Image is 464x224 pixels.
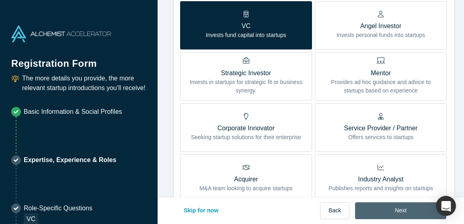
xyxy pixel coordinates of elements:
p: Acquirer [199,175,293,184]
p: Angel Investor [337,21,425,31]
p: Provides ad hoc guidance and advice to startups based on experience [321,78,441,95]
p: Service Provider / Partner [344,123,418,133]
button: Next [355,202,446,219]
p: Mentor [321,68,441,78]
p: Corporate Innovator [191,123,301,133]
p: M&A team looking to acquire startups [199,184,293,193]
p: Seeking startup solutions for their enterprise [191,133,301,142]
p: Publishes reports and insights on startups [328,184,433,193]
p: VC [206,21,286,31]
p: Strategic Investor [186,68,306,78]
h1: Registration Form [11,48,146,71]
p: Expertise, Experience & Roles [24,155,116,165]
p: Basic Information & Social Profiles [24,107,122,117]
p: Role-Specific Questions [24,203,92,213]
button: Back [320,202,349,219]
p: Invests personal funds into startups [337,31,425,39]
p: Offers services to startups [344,133,418,142]
p: Invests fund capital into startups [206,31,286,39]
p: Invests in startups for strategic fit or business synergy. [186,78,306,95]
p: Industry Analyst [328,175,433,184]
p: The more details you provide, the more relevant startup introductions you’ll receive! [22,74,146,93]
button: Skip for now [175,202,227,219]
img: Alchemist Accelerator Logo [11,25,111,42]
